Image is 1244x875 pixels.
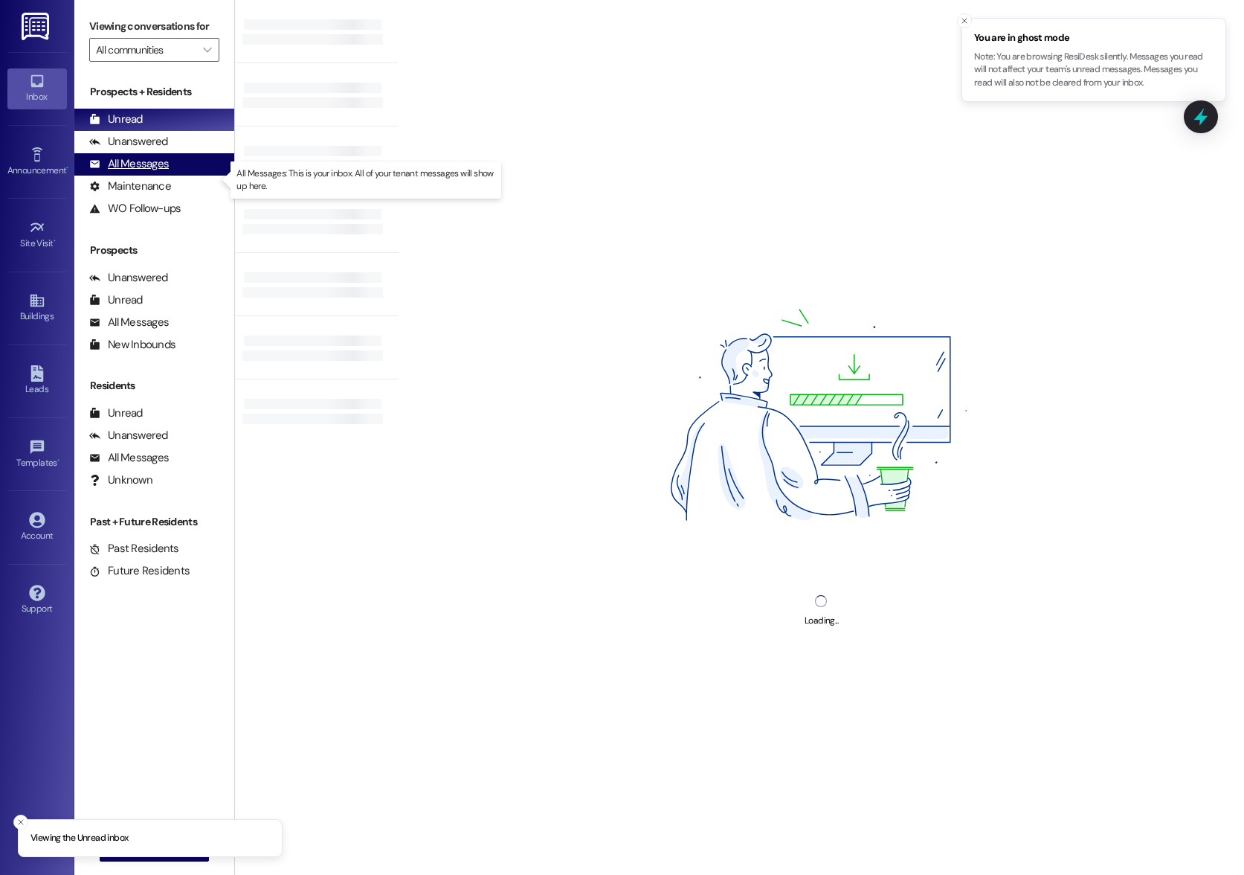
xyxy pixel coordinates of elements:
div: Prospects [74,243,234,258]
a: Account [7,507,67,548]
div: Loading... [805,613,838,629]
div: Unanswered [89,428,168,443]
i:  [203,44,211,56]
div: Maintenance [89,179,171,194]
a: Leads [7,361,67,401]
p: All Messages: This is your inbox. All of your tenant messages will show up here. [236,167,495,193]
a: Site Visit • [7,215,67,255]
p: Note: You are browsing ResiDesk silently. Messages you read will not affect your team's unread me... [974,51,1214,90]
div: Unread [89,292,143,308]
label: Viewing conversations for [89,15,219,38]
div: Residents [74,378,234,394]
img: ResiDesk Logo [22,13,52,40]
div: All Messages [89,156,169,172]
div: Past Residents [89,541,179,557]
div: WO Follow-ups [89,201,181,217]
div: Past + Future Residents [74,514,234,530]
div: All Messages [89,450,169,466]
div: Unread [89,112,143,127]
span: You are in ghost mode [974,31,1214,45]
div: Unanswered [89,270,168,286]
div: Future Residents [89,563,190,579]
div: Unanswered [89,134,168,150]
div: Prospects + Residents [74,84,234,100]
a: Templates • [7,435,67,475]
div: Unread [89,406,143,421]
span: • [66,163,68,173]
span: • [54,236,56,246]
a: Buildings [7,288,67,328]
p: Viewing the Unread inbox [30,832,128,845]
input: All communities [96,38,196,62]
div: Unknown [89,472,152,488]
button: Close toast [957,13,972,28]
div: New Inbounds [89,337,175,353]
span: • [57,455,59,466]
div: All Messages [89,315,169,330]
a: Inbox [7,68,67,109]
a: Support [7,580,67,621]
button: Close toast [13,815,28,830]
